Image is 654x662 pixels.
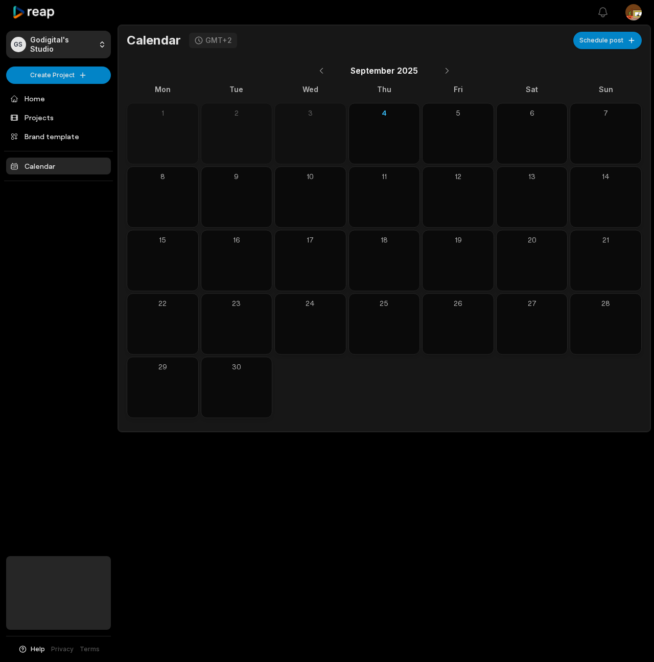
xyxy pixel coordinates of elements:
[274,84,346,95] div: Wed
[6,128,111,145] a: Brand template
[31,645,45,654] span: Help
[30,35,94,54] p: Godigital's Studio
[80,645,100,654] a: Terms
[6,90,111,107] a: Home
[127,84,199,95] div: Mon
[6,109,111,126] a: Projects
[127,33,181,48] h1: Calendar
[422,84,494,95] div: Fri
[351,64,418,77] span: September 2025
[11,37,26,52] div: GS
[51,645,74,654] a: Privacy
[201,84,273,95] div: Tue
[570,84,642,95] div: Sun
[205,36,232,45] div: GMT+2
[573,32,642,49] button: Schedule post
[279,107,342,118] div: 3
[131,107,194,118] div: 1
[348,84,421,95] div: Thu
[6,158,111,174] a: Calendar
[205,107,268,118] div: 2
[18,645,45,654] button: Help
[6,67,111,84] button: Create Project
[496,84,568,95] div: Sat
